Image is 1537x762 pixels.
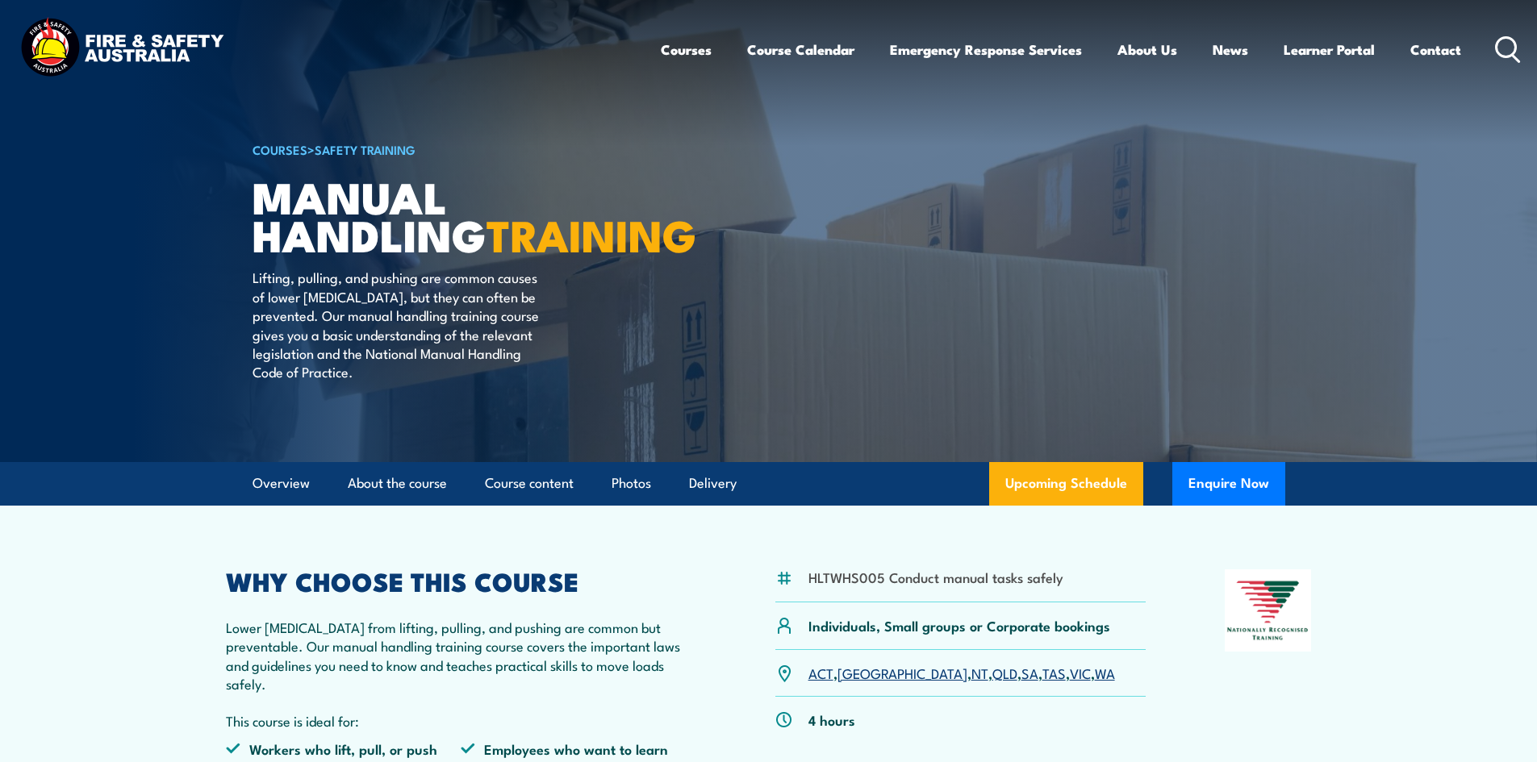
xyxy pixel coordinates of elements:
[1021,663,1038,682] a: SA
[971,663,988,682] a: NT
[808,568,1063,586] li: HLTWHS005 Conduct manual tasks safely
[253,177,651,252] h1: Manual Handling
[1410,28,1461,71] a: Contact
[612,462,651,505] a: Photos
[485,462,574,505] a: Course content
[808,616,1110,635] p: Individuals, Small groups or Corporate bookings
[226,618,697,693] p: Lower [MEDICAL_DATA] from lifting, pulling, and pushing are common but preventable. Our manual ha...
[487,200,696,267] strong: TRAINING
[1095,663,1115,682] a: WA
[1172,462,1285,506] button: Enquire Now
[315,140,416,158] a: Safety Training
[1213,28,1248,71] a: News
[747,28,854,71] a: Course Calendar
[253,139,651,159] h6: >
[253,140,307,158] a: COURSES
[689,462,737,505] a: Delivery
[226,711,697,730] p: This course is ideal for:
[1117,28,1177,71] a: About Us
[1042,663,1066,682] a: TAS
[1284,28,1375,71] a: Learner Portal
[808,663,833,682] a: ACT
[226,569,697,592] h2: WHY CHOOSE THIS COURSE
[837,663,967,682] a: [GEOGRAPHIC_DATA]
[253,462,310,505] a: Overview
[808,710,855,729] p: 4 hours
[808,664,1115,682] p: , , , , , , ,
[989,462,1143,506] a: Upcoming Schedule
[1225,569,1312,652] img: Nationally Recognised Training logo.
[253,268,547,381] p: Lifting, pulling, and pushing are common causes of lower [MEDICAL_DATA], but they can often be pr...
[992,663,1017,682] a: QLD
[661,28,712,71] a: Courses
[890,28,1082,71] a: Emergency Response Services
[348,462,447,505] a: About the course
[1070,663,1091,682] a: VIC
